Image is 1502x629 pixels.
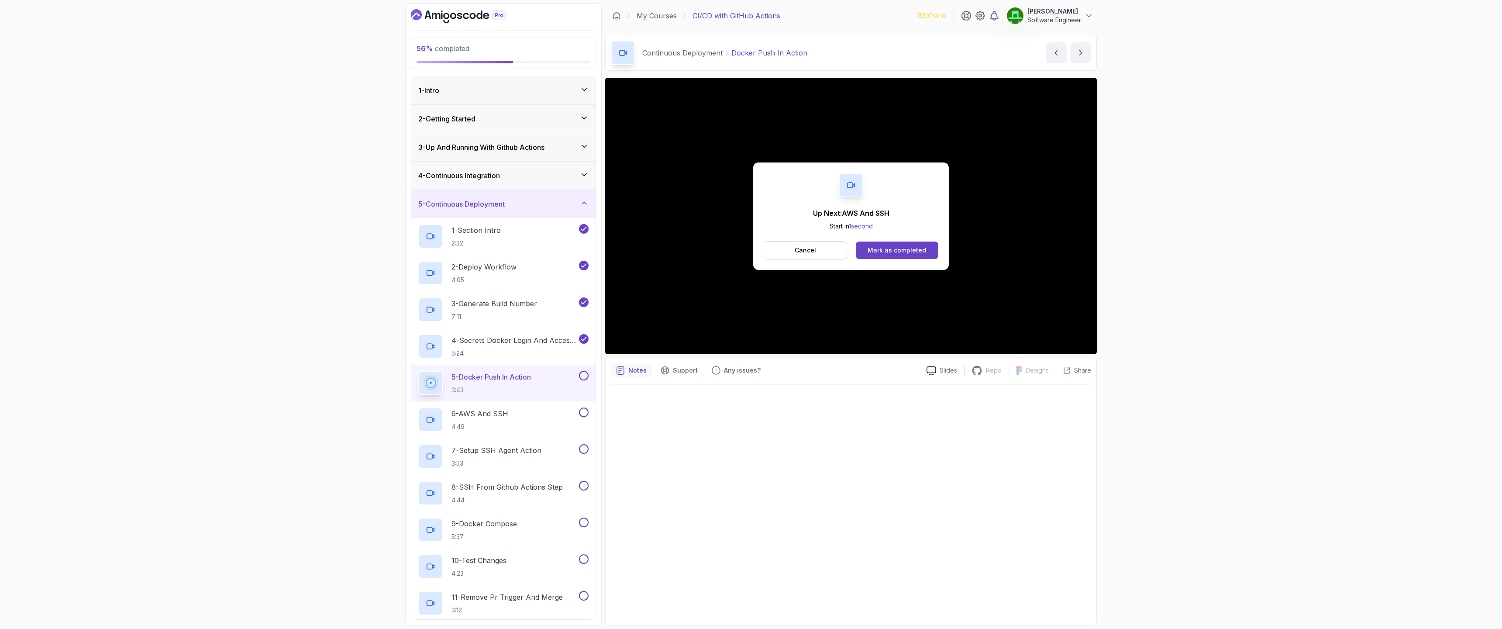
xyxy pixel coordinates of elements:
[451,606,563,615] p: 3:12
[628,366,647,375] p: Notes
[418,481,589,505] button: 8-SSH From Github Actions Step4:44
[920,366,964,375] a: Slides
[451,459,541,468] p: 3:53
[418,142,544,152] h3: 3 - Up And Running With Github Actions
[917,11,947,20] p: 1199 Points
[451,408,508,419] p: 6 - AWS And SSH
[418,170,500,181] h3: 4 - Continuous Integration
[451,262,517,272] p: 2 - Deploy Workflow
[813,222,889,231] p: Start in
[1026,366,1049,375] p: Designs
[451,532,517,541] p: 5:37
[451,569,506,578] p: 4:23
[451,349,577,358] p: 5:24
[418,408,589,432] button: 6-AWS And SSH4:49
[1006,7,1093,24] button: user profile image[PERSON_NAME]Software Engineer
[849,222,873,230] span: 1 second
[1046,42,1067,63] button: previous content
[451,518,517,529] p: 9 - Docker Compose
[706,363,766,377] button: Feedback button
[1070,42,1091,63] button: next content
[1027,16,1081,24] p: Software Engineer
[451,482,563,492] p: 8 - SSH From Github Actions Step
[418,199,505,209] h3: 5 - Continuous Deployment
[451,445,541,456] p: 7 - Setup SSH Agent Action
[451,276,517,284] p: 4:05
[418,554,589,579] button: 10-Test Changes4:23
[451,312,537,321] p: 7:11
[418,591,589,615] button: 11-Remove Pr Trigger And Merge3:12
[451,372,531,382] p: 5 - Docker Push In Action
[764,241,847,259] button: Cancel
[986,366,1002,375] p: Repo
[1027,7,1081,16] p: [PERSON_NAME]
[418,261,589,285] button: 2-Deploy Workflow4:05
[411,133,596,161] button: 3-Up And Running With Github Actions
[451,386,531,394] p: 3:43
[418,224,589,249] button: 1-Section Intro2:32
[637,10,677,21] a: My Courses
[418,297,589,322] button: 3-Generate Build Number7:11
[655,363,703,377] button: Support button
[795,246,816,255] p: Cancel
[418,334,589,359] button: 4-Secrets Docker Login And Access Token5:24
[642,48,723,58] p: Continuous Deployment
[411,162,596,190] button: 4-Continuous Integration
[418,371,589,395] button: 5-Docker Push In Action3:43
[1056,366,1091,375] button: Share
[692,10,780,21] p: CI/CD with GitHub Actions
[451,496,563,505] p: 4:44
[451,239,501,248] p: 2:32
[605,78,1097,354] iframe: 5 - Docker Push In Action
[411,190,596,218] button: 5-Continuous Deployment
[856,242,938,259] button: Mark as completed
[451,298,537,309] p: 3 - Generate Build Number
[940,366,957,375] p: Slides
[813,208,889,218] p: Up Next: AWS And SSH
[418,518,589,542] button: 9-Docker Compose5:37
[731,48,807,58] p: Docker Push In Action
[418,114,475,124] h3: 2 - Getting Started
[411,9,526,23] a: Dashboard
[417,44,433,53] span: 56 %
[451,335,577,346] p: 4 - Secrets Docker Login And Access Token
[612,11,621,20] a: Dashboard
[724,366,761,375] p: Any issues?
[411,76,596,104] button: 1-Intro
[451,555,506,566] p: 10 - Test Changes
[451,422,508,431] p: 4:49
[1074,366,1091,375] p: Share
[673,366,698,375] p: Support
[451,592,563,602] p: 11 - Remove Pr Trigger And Merge
[411,105,596,133] button: 2-Getting Started
[417,44,469,53] span: completed
[418,85,439,96] h3: 1 - Intro
[1007,7,1023,24] img: user profile image
[451,225,501,235] p: 1 - Section Intro
[868,246,926,255] div: Mark as completed
[418,444,589,469] button: 7-Setup SSH Agent Action3:53
[611,363,652,377] button: notes button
